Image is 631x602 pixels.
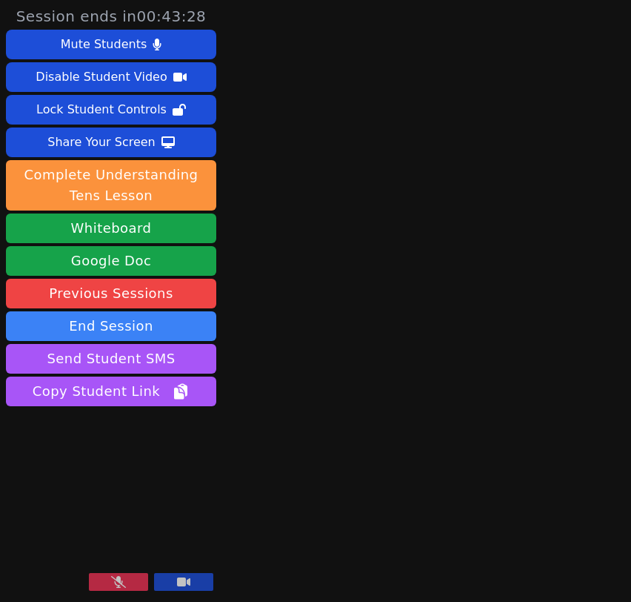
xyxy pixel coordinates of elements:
[6,30,216,59] button: Mute Students
[6,344,216,374] button: Send Student SMS
[6,95,216,125] button: Lock Student Controls
[6,160,216,211] button: Complete Understanding Tens Lesson
[16,6,207,27] span: Session ends in
[47,130,156,154] div: Share Your Screen
[6,311,216,341] button: End Session
[137,7,207,25] time: 00:43:28
[61,33,147,56] div: Mute Students
[36,65,167,89] div: Disable Student Video
[33,381,190,402] span: Copy Student Link
[6,128,216,157] button: Share Your Screen
[6,377,216,406] button: Copy Student Link
[6,214,216,243] button: Whiteboard
[6,62,216,92] button: Disable Student Video
[6,246,216,276] a: Google Doc
[6,279,216,308] a: Previous Sessions
[36,98,167,122] div: Lock Student Controls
